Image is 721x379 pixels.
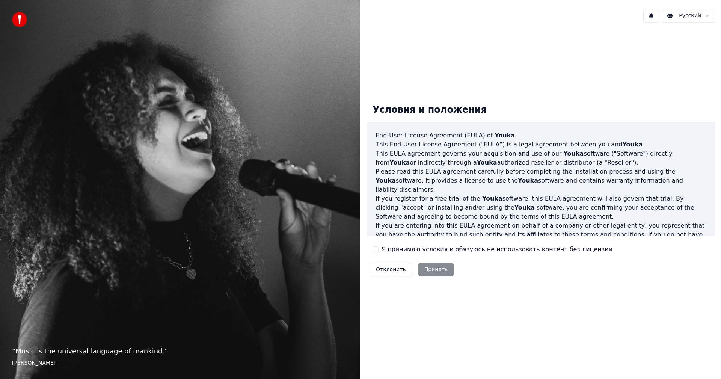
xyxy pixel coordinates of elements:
[376,194,706,221] p: If you register for a free trial of the software, this EULA agreement will also govern that trial...
[376,140,706,149] p: This End-User License Agreement ("EULA") is a legal agreement between you and
[382,245,612,254] label: Я принимаю условия и обязуюсь не использовать контент без лицензии
[477,159,497,166] span: Youka
[518,177,538,184] span: Youka
[376,221,706,257] p: If you are entering into this EULA agreement on behalf of a company or other legal entity, you re...
[367,98,493,122] div: Условия и положения
[376,167,706,194] p: Please read this EULA agreement carefully before completing the installation process and using th...
[12,346,348,356] p: “ Music is the universal language of mankind. ”
[563,150,584,157] span: Youka
[482,195,502,202] span: Youka
[495,132,515,139] span: Youka
[376,131,706,140] h3: End-User License Agreement (EULA) of
[622,141,643,148] span: Youka
[12,12,27,27] img: youka
[376,149,706,167] p: This EULA agreement governs your acquisition and use of our software ("Software") directly from o...
[370,263,412,276] button: Отклонить
[376,177,396,184] span: Youka
[12,359,348,367] footer: [PERSON_NAME]
[514,204,535,211] span: Youka
[389,159,410,166] span: Youka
